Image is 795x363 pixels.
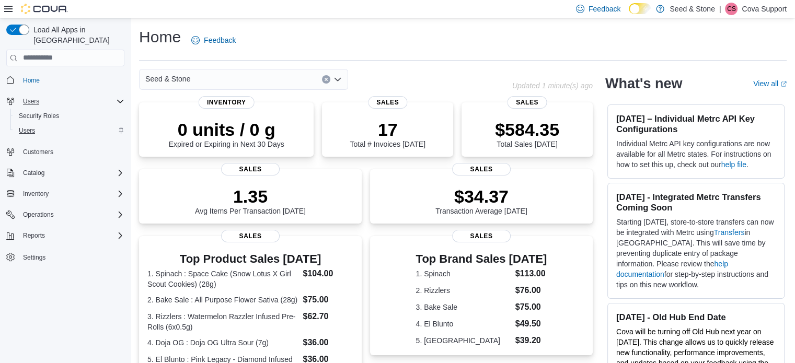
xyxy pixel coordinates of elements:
[416,335,511,346] dt: 5. [GEOGRAPHIC_DATA]
[19,74,44,87] a: Home
[495,119,559,148] div: Total Sales [DATE]
[616,138,776,170] p: Individual Metrc API key configurations are now available for all Metrc states. For instructions ...
[23,231,45,240] span: Reports
[303,336,353,349] dd: $36.00
[19,167,49,179] button: Catalog
[714,228,745,237] a: Transfers
[368,96,407,109] span: Sales
[23,190,49,198] span: Inventory
[742,3,787,15] p: Cova Support
[515,284,547,297] dd: $76.00
[512,81,593,90] p: Updated 1 minute(s) ago
[15,124,39,137] a: Users
[23,210,54,219] span: Operations
[721,160,746,169] a: help file
[2,73,129,88] button: Home
[10,109,129,123] button: Security Roles
[452,230,511,242] span: Sales
[435,186,527,207] p: $34.37
[515,318,547,330] dd: $49.50
[616,192,776,213] h3: [DATE] - Integrated Metrc Transfers Coming Soon
[416,319,511,329] dt: 4. El Blunto
[495,119,559,140] p: $584.35
[19,145,124,158] span: Customers
[10,123,129,138] button: Users
[147,311,298,332] dt: 3. Rizzlers : Watermelon Razzler Infused Pre-Rolls (6x0.5g)
[616,217,776,290] p: Starting [DATE], store-to-store transfers can now be integrated with Metrc using in [GEOGRAPHIC_D...
[187,30,240,51] a: Feedback
[629,3,651,14] input: Dark Mode
[2,228,129,243] button: Reports
[19,229,124,242] span: Reports
[719,3,721,15] p: |
[452,163,511,175] span: Sales
[19,95,124,108] span: Users
[616,260,728,278] a: help documentation
[19,229,49,242] button: Reports
[23,148,53,156] span: Customers
[350,119,425,140] p: 17
[169,119,284,148] div: Expired or Expiring in Next 30 Days
[19,126,35,135] span: Users
[2,94,129,109] button: Users
[515,301,547,313] dd: $75.00
[515,267,547,280] dd: $113.00
[2,144,129,159] button: Customers
[169,119,284,140] p: 0 units / 0 g
[29,25,124,45] span: Load All Apps in [GEOGRAPHIC_DATA]
[515,334,547,347] dd: $39.20
[19,167,124,179] span: Catalog
[303,267,353,280] dd: $104.00
[147,268,298,289] dt: 1. Spinach : Space Cake (Snow Lotus X Girl Scout Cookies) (28g)
[508,96,547,109] span: Sales
[19,74,124,87] span: Home
[221,230,280,242] span: Sales
[204,35,236,45] span: Feedback
[15,110,63,122] a: Security Roles
[19,251,50,264] a: Settings
[2,166,129,180] button: Catalog
[6,68,124,292] nav: Complex example
[416,253,547,265] h3: Top Brand Sales [DATE]
[303,294,353,306] dd: $75.00
[350,119,425,148] div: Total # Invoices [DATE]
[23,253,45,262] span: Settings
[303,310,353,323] dd: $62.70
[21,4,68,14] img: Cova
[147,253,353,265] h3: Top Product Sales [DATE]
[19,188,124,200] span: Inventory
[19,112,59,120] span: Security Roles
[2,249,129,264] button: Settings
[416,268,511,279] dt: 1. Spinach
[139,27,181,48] h1: Home
[616,312,776,322] h3: [DATE] - Old Hub End Date
[23,76,40,85] span: Home
[616,113,776,134] h3: [DATE] – Individual Metrc API Key Configurations
[19,146,57,158] a: Customers
[221,163,280,175] span: Sales
[15,110,124,122] span: Security Roles
[19,188,53,200] button: Inventory
[147,295,298,305] dt: 2. Bake Sale : All Purpose Flower Sativa (28g)
[199,96,255,109] span: Inventory
[23,169,44,177] span: Catalog
[147,337,298,348] dt: 4. Doja OG : Doja OG Ultra Sour (7g)
[145,73,190,85] span: Seed & Stone
[2,207,129,222] button: Operations
[195,186,306,215] div: Avg Items Per Transaction [DATE]
[780,81,787,87] svg: External link
[19,250,124,263] span: Settings
[725,3,738,15] div: Cova Support
[19,95,43,108] button: Users
[19,208,124,221] span: Operations
[2,186,129,201] button: Inventory
[605,75,682,92] h2: What's new
[727,3,736,15] span: CS
[23,97,39,106] span: Users
[416,285,511,296] dt: 2. Rizzlers
[589,4,620,14] span: Feedback
[435,186,527,215] div: Transaction Average [DATE]
[333,75,342,84] button: Open list of options
[670,3,715,15] p: Seed & Stone
[416,302,511,312] dt: 3. Bake Sale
